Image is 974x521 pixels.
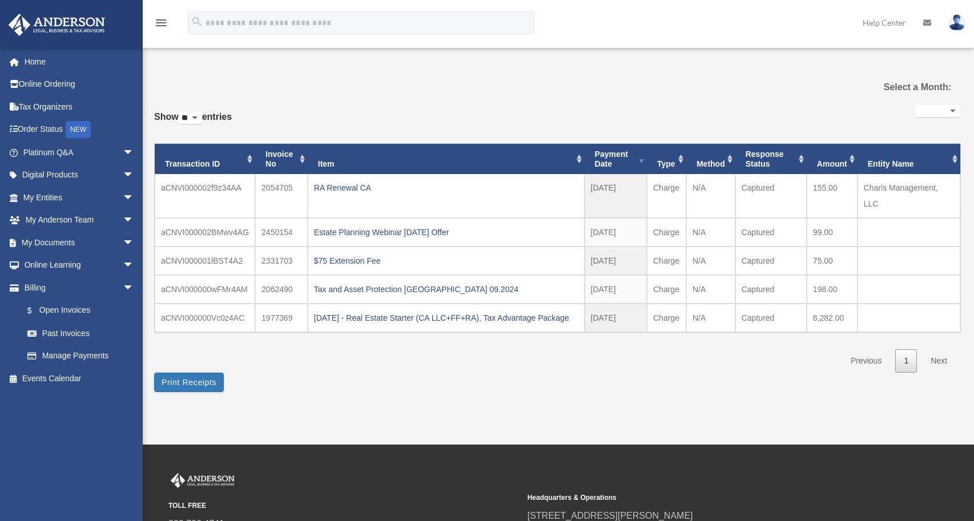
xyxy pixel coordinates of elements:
[16,299,151,322] a: $Open Invoices
[858,174,960,218] td: Charis Management, LLC
[155,144,255,175] th: Transaction ID: activate to sort column ascending
[922,349,956,373] a: Next
[8,164,151,187] a: Digital Productsarrow_drop_down
[858,144,960,175] th: Entity Name: activate to sort column ascending
[8,95,151,118] a: Tax Organizers
[155,275,255,304] td: aCNVI000000wFMr4AM
[807,275,858,304] td: 198.00
[155,174,255,218] td: aCNVI000002f9z34AA
[647,247,686,275] td: Charge
[154,109,232,136] label: Show entries
[585,218,647,247] td: [DATE]
[123,276,146,300] span: arrow_drop_down
[647,144,686,175] th: Type: activate to sort column ascending
[179,112,202,125] select: Showentries
[16,322,146,345] a: Past Invoices
[528,511,693,520] a: [STREET_ADDRESS][PERSON_NAME]
[585,275,647,304] td: [DATE]
[314,281,578,297] div: Tax and Asset Protection [GEOGRAPHIC_DATA] 09.2024
[8,254,151,277] a: Online Learningarrow_drop_down
[255,218,308,247] td: 2450154
[34,304,39,318] span: $
[948,14,965,31] img: User Pic
[585,247,647,275] td: [DATE]
[807,144,858,175] th: Amount: activate to sort column ascending
[585,174,647,218] td: [DATE]
[308,144,585,175] th: Item: activate to sort column ascending
[686,174,735,218] td: N/A
[735,218,807,247] td: Captured
[585,304,647,332] td: [DATE]
[8,209,151,232] a: My Anderson Teamarrow_drop_down
[8,276,151,299] a: Billingarrow_drop_down
[8,141,151,164] a: Platinum Q&Aarrow_drop_down
[686,275,735,304] td: N/A
[735,247,807,275] td: Captured
[191,15,203,28] i: search
[8,186,151,209] a: My Entitiesarrow_drop_down
[735,304,807,332] td: Captured
[735,275,807,304] td: Captured
[168,500,520,512] small: TOLL FREE
[647,174,686,218] td: Charge
[834,79,951,95] label: Select a Month:
[807,304,858,332] td: 8,282.00
[123,186,146,209] span: arrow_drop_down
[5,14,108,36] img: Anderson Advisors Platinum Portal
[8,73,151,96] a: Online Ordering
[123,231,146,255] span: arrow_drop_down
[895,349,917,373] a: 1
[255,247,308,275] td: 2331703
[255,304,308,332] td: 1977369
[255,144,308,175] th: Invoice No: activate to sort column ascending
[686,247,735,275] td: N/A
[807,174,858,218] td: 155.00
[528,492,879,504] small: Headquarters & Operations
[686,218,735,247] td: N/A
[155,247,255,275] td: aCNVI000001lBST4A2
[807,218,858,247] td: 99.00
[123,164,146,187] span: arrow_drop_down
[686,144,735,175] th: Method: activate to sort column ascending
[647,275,686,304] td: Charge
[314,180,578,196] div: RA Renewal CA
[314,253,578,269] div: $75 Extension Fee
[8,118,151,142] a: Order StatusNEW
[314,310,578,326] div: [DATE] - Real Estate Starter (CA LLC+FF+RA), Tax Advantage Package
[168,473,237,488] img: Anderson Advisors Platinum Portal
[16,345,151,367] a: Manage Payments
[154,16,168,30] i: menu
[154,20,168,30] a: menu
[735,144,807,175] th: Response Status: activate to sort column ascending
[842,349,890,373] a: Previous
[314,224,578,240] div: Estate Planning Webinar [DATE] Offer
[255,174,308,218] td: 2054705
[8,50,151,73] a: Home
[647,218,686,247] td: Charge
[585,144,647,175] th: Payment Date: activate to sort column ascending
[123,209,146,232] span: arrow_drop_down
[123,141,146,164] span: arrow_drop_down
[255,275,308,304] td: 2062490
[807,247,858,275] td: 75.00
[154,373,224,392] button: Print Receipts
[155,304,255,332] td: aCNVI000000Vc0z4AC
[123,254,146,277] span: arrow_drop_down
[8,231,151,254] a: My Documentsarrow_drop_down
[66,121,91,138] div: NEW
[647,304,686,332] td: Charge
[155,218,255,247] td: aCNVI000002BMwv4AG
[735,174,807,218] td: Captured
[686,304,735,332] td: N/A
[8,367,151,390] a: Events Calendar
